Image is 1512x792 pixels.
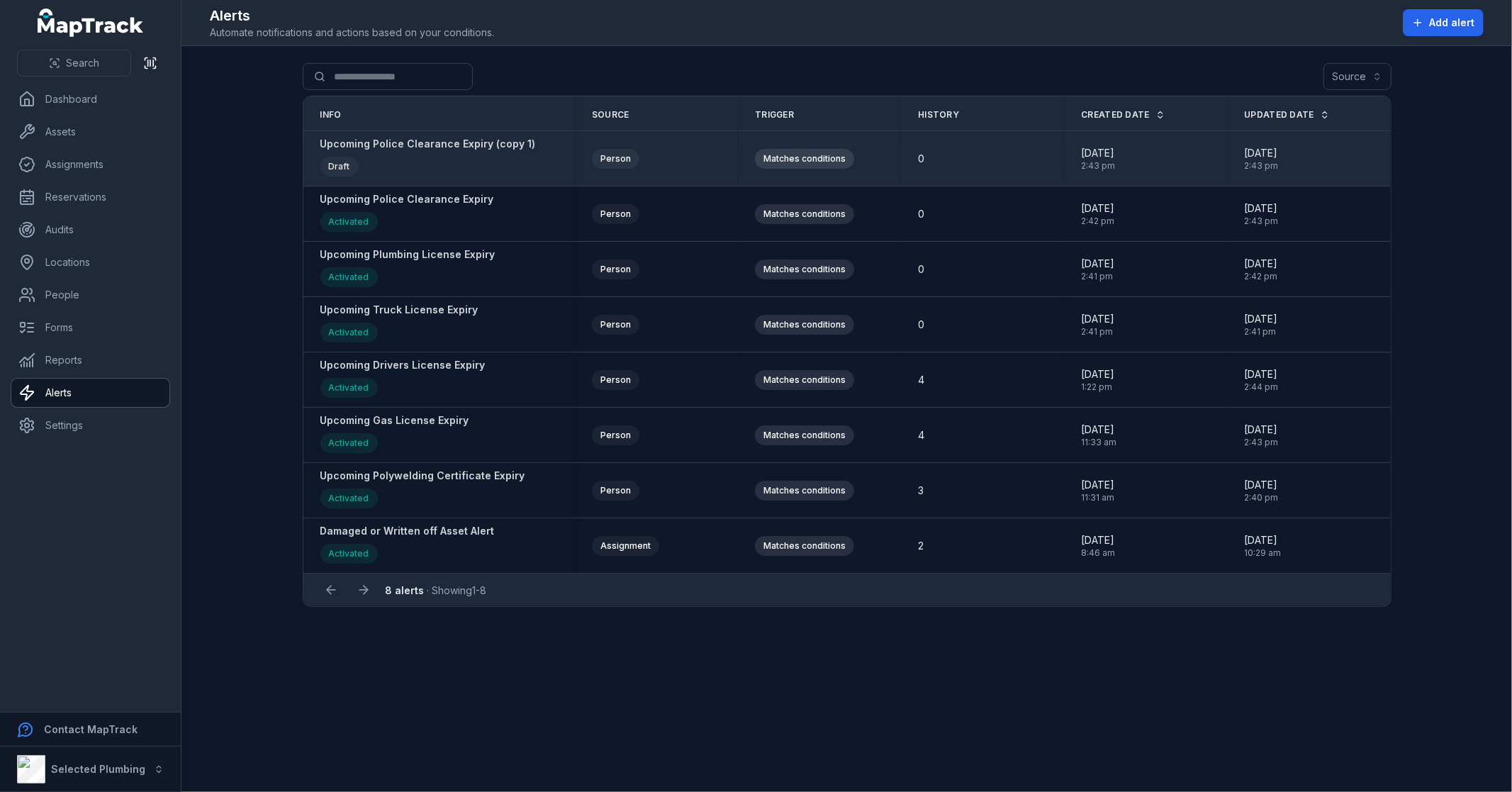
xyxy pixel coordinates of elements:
[1244,312,1277,338] time: 8/18/2025, 2:41:45 PM
[320,109,342,121] span: Info
[11,150,169,179] a: Assignments
[1244,326,1277,338] span: 2:41 pm
[1244,312,1277,326] span: [DATE]
[1244,478,1278,492] span: [DATE]
[918,539,924,553] span: 2
[44,723,138,735] strong: Contact MapTrack
[320,247,495,291] a: Upcoming Plumbing License ExpiryActivated
[11,379,169,407] a: Alerts
[1244,109,1330,121] a: Updated Date
[51,763,145,775] strong: Selected Plumbing
[755,425,854,445] div: Matches conditions
[1081,423,1116,448] time: 8/18/2025, 11:33:45 AM
[1081,492,1114,503] span: 11:31 am
[11,118,169,146] a: Assets
[592,315,639,335] div: Person
[1403,9,1484,36] button: Add alert
[17,50,131,77] button: Search
[1081,326,1114,338] span: 2:41 pm
[320,544,378,564] div: Activated
[918,207,924,221] span: 0
[755,536,854,556] div: Matches conditions
[1081,423,1116,437] span: [DATE]
[320,192,494,235] a: Upcoming Police Clearance ExpiryActivated
[320,137,536,180] a: Upcoming Police Clearance Expiry (copy 1)Draft
[1081,216,1114,227] span: 2:42 pm
[1429,16,1474,30] span: Add alert
[1081,109,1165,121] a: Created Date
[11,411,169,440] a: Settings
[1244,257,1277,282] time: 8/18/2025, 2:42:35 PM
[320,433,378,453] div: Activated
[1244,533,1281,547] span: [DATE]
[320,469,525,483] strong: Upcoming Polywelding Certificate Expiry
[755,315,854,335] div: Matches conditions
[1244,146,1278,160] span: [DATE]
[1081,201,1114,227] time: 8/18/2025, 2:42:45 PM
[320,378,378,398] div: Activated
[1081,547,1115,559] span: 8:46 am
[11,248,169,277] a: Locations
[1244,216,1278,227] span: 2:43 pm
[1244,257,1277,271] span: [DATE]
[1081,437,1116,448] span: 11:33 am
[11,313,169,342] a: Forms
[11,216,169,244] a: Audits
[386,584,425,596] strong: 8 alerts
[320,469,525,512] a: Upcoming Polywelding Certificate ExpiryActivated
[320,157,359,177] div: Draft
[1081,257,1114,271] span: [DATE]
[1244,381,1278,393] span: 2:44 pm
[592,260,639,279] div: Person
[1081,478,1114,503] time: 8/18/2025, 11:31:57 AM
[1244,492,1278,503] span: 2:40 pm
[918,262,924,277] span: 0
[38,9,144,37] a: MapTrack
[320,524,495,567] a: Damaged or Written off Asset AlertActivated
[1244,367,1278,393] time: 8/18/2025, 2:44:05 PM
[755,370,854,390] div: Matches conditions
[1081,478,1114,492] span: [DATE]
[320,212,378,232] div: Activated
[1244,478,1278,503] time: 8/18/2025, 2:40:41 PM
[592,481,639,501] div: Person
[1081,257,1114,282] time: 8/18/2025, 2:41:55 PM
[592,536,659,556] div: Assignment
[1244,533,1281,559] time: 3/27/2025, 10:29:05 AM
[755,481,854,501] div: Matches conditions
[918,428,924,442] span: 4
[592,370,639,390] div: Person
[1244,423,1278,437] span: [DATE]
[755,149,854,169] div: Matches conditions
[1081,312,1114,326] span: [DATE]
[1081,381,1114,393] span: 1:22 pm
[755,260,854,279] div: Matches conditions
[755,204,854,224] div: Matches conditions
[1244,437,1278,448] span: 2:43 pm
[320,303,478,346] a: Upcoming Truck License ExpiryActivated
[320,358,486,372] strong: Upcoming Drivers License Expiry
[1244,423,1278,448] time: 8/18/2025, 2:43:54 PM
[918,373,924,387] span: 4
[1081,160,1115,172] span: 2:43 pm
[1244,160,1278,172] span: 2:43 pm
[11,281,169,309] a: People
[1081,367,1114,393] time: 8/18/2025, 1:22:30 PM
[1081,146,1115,160] span: [DATE]
[1081,312,1114,338] time: 8/18/2025, 2:41:05 PM
[11,183,169,211] a: Reservations
[320,413,469,428] strong: Upcoming Gas License Expiry
[1081,201,1114,216] span: [DATE]
[755,109,794,121] span: Trigger
[592,149,639,169] div: Person
[320,489,378,508] div: Activated
[1081,146,1115,172] time: 8/18/2025, 2:43:36 PM
[1244,201,1278,227] time: 8/18/2025, 2:43:24 PM
[1244,109,1314,121] span: Updated Date
[66,56,99,70] span: Search
[918,318,924,332] span: 0
[320,323,378,342] div: Activated
[320,267,378,287] div: Activated
[918,109,959,121] span: History
[592,425,639,445] div: Person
